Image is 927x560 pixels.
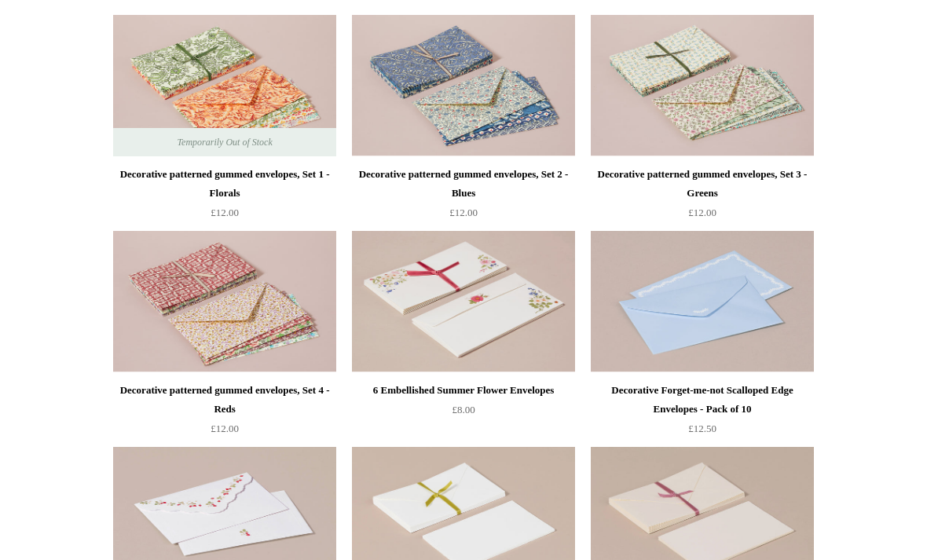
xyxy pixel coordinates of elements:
[591,165,814,229] a: Decorative patterned gummed envelopes, Set 3 - Greens £12.00
[117,381,332,419] div: Decorative patterned gummed envelopes, Set 4 - Reds
[591,231,814,372] a: Decorative Forget-me-not Scalloped Edge Envelopes - Pack of 10 Decorative Forget-me-not Scalloped...
[113,231,336,372] img: Decorative patterned gummed envelopes, Set 4 - Reds
[688,207,716,218] span: £12.00
[117,165,332,203] div: Decorative patterned gummed envelopes, Set 1 - Florals
[356,381,571,400] div: 6 Embellished Summer Flower Envelopes
[161,128,288,156] span: Temporarily Out of Stock
[595,165,810,203] div: Decorative patterned gummed envelopes, Set 3 - Greens
[113,381,336,445] a: Decorative patterned gummed envelopes, Set 4 - Reds £12.00
[591,15,814,156] img: Decorative patterned gummed envelopes, Set 3 - Greens
[356,165,571,203] div: Decorative patterned gummed envelopes, Set 2 - Blues
[352,231,575,372] img: 6 Embellished Summer Flower Envelopes
[113,15,336,156] img: Decorative patterned gummed envelopes, Set 1 - Florals
[688,423,716,434] span: £12.50
[452,404,474,415] span: £8.00
[211,207,239,218] span: £12.00
[113,231,336,372] a: Decorative patterned gummed envelopes, Set 4 - Reds Decorative patterned gummed envelopes, Set 4 ...
[352,15,575,156] img: Decorative patterned gummed envelopes, Set 2 - Blues
[352,165,575,229] a: Decorative patterned gummed envelopes, Set 2 - Blues £12.00
[352,231,575,372] a: 6 Embellished Summer Flower Envelopes 6 Embellished Summer Flower Envelopes
[113,165,336,229] a: Decorative patterned gummed envelopes, Set 1 - Florals £12.00
[595,381,810,419] div: Decorative Forget-me-not Scalloped Edge Envelopes - Pack of 10
[352,381,575,445] a: 6 Embellished Summer Flower Envelopes £8.00
[113,15,336,156] a: Decorative patterned gummed envelopes, Set 1 - Florals Decorative patterned gummed envelopes, Set...
[449,207,478,218] span: £12.00
[591,381,814,445] a: Decorative Forget-me-not Scalloped Edge Envelopes - Pack of 10 £12.50
[591,15,814,156] a: Decorative patterned gummed envelopes, Set 3 - Greens Decorative patterned gummed envelopes, Set ...
[352,15,575,156] a: Decorative patterned gummed envelopes, Set 2 - Blues Decorative patterned gummed envelopes, Set 2...
[591,231,814,372] img: Decorative Forget-me-not Scalloped Edge Envelopes - Pack of 10
[211,423,239,434] span: £12.00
